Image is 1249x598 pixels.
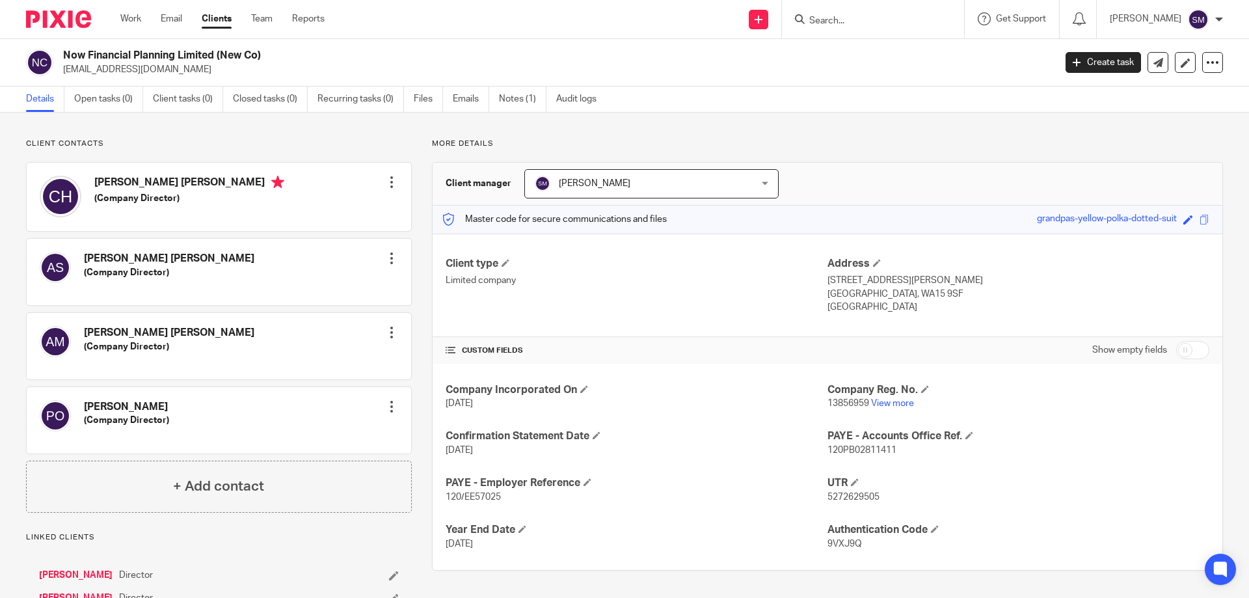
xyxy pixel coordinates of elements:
a: View more [871,399,914,408]
img: svg%3E [40,176,81,217]
h5: (Company Director) [94,192,284,205]
img: svg%3E [40,400,71,431]
h4: Year End Date [446,523,827,537]
h4: Client type [446,257,827,271]
a: Clients [202,12,232,25]
h4: [PERSON_NAME] [PERSON_NAME] [94,176,284,192]
span: 9VXJ9Q [827,539,862,549]
img: svg%3E [40,326,71,357]
span: 120PB02811411 [827,446,896,455]
a: [PERSON_NAME] [39,569,113,582]
h4: Company Reg. No. [827,383,1209,397]
h4: UTR [827,476,1209,490]
p: More details [432,139,1223,149]
p: [PERSON_NAME] [1110,12,1181,25]
span: [DATE] [446,399,473,408]
h3: Client manager [446,177,511,190]
h4: PAYE - Employer Reference [446,476,827,490]
img: svg%3E [40,252,71,283]
a: Work [120,12,141,25]
span: 120/EE57025 [446,493,501,502]
a: Recurring tasks (0) [317,87,404,112]
p: Limited company [446,274,827,287]
a: Client tasks (0) [153,87,223,112]
p: Master code for secure communications and files [442,213,667,226]
h4: PAYE - Accounts Office Ref. [827,429,1209,443]
label: Show empty fields [1092,344,1167,357]
span: [DATE] [446,539,473,549]
a: Audit logs [556,87,606,112]
h4: [PERSON_NAME] [PERSON_NAME] [84,252,254,265]
p: [EMAIL_ADDRESS][DOMAIN_NAME] [63,63,1046,76]
p: [GEOGRAPHIC_DATA] [827,301,1209,314]
span: Get Support [996,14,1046,23]
span: [DATE] [446,446,473,455]
i: Primary [271,176,284,189]
h4: CUSTOM FIELDS [446,346,827,356]
h5: (Company Director) [84,266,254,279]
a: Create task [1066,52,1141,73]
h4: [PERSON_NAME] [PERSON_NAME] [84,326,254,340]
a: Notes (1) [499,87,546,112]
span: 13856959 [827,399,869,408]
a: Reports [292,12,325,25]
h4: Company Incorporated On [446,383,827,397]
a: Team [251,12,273,25]
a: Email [161,12,182,25]
input: Search [808,16,925,27]
a: Files [414,87,443,112]
h5: (Company Director) [84,340,254,353]
h4: + Add contact [173,476,264,496]
p: [STREET_ADDRESS][PERSON_NAME] [827,274,1209,287]
div: grandpas-yellow-polka-dotted-suit [1037,212,1177,227]
h4: [PERSON_NAME] [84,400,169,414]
p: [GEOGRAPHIC_DATA], WA15 9SF [827,288,1209,301]
h4: Confirmation Statement Date [446,429,827,443]
p: Linked clients [26,532,412,543]
a: Emails [453,87,489,112]
a: Closed tasks (0) [233,87,308,112]
a: Open tasks (0) [74,87,143,112]
img: Pixie [26,10,91,28]
span: [PERSON_NAME] [559,179,630,188]
span: 5272629505 [827,493,880,502]
img: svg%3E [1188,9,1209,30]
h5: (Company Director) [84,414,169,427]
span: Director [119,569,153,582]
h4: Address [827,257,1209,271]
p: Client contacts [26,139,412,149]
img: svg%3E [26,49,53,76]
h4: Authentication Code [827,523,1209,537]
img: svg%3E [535,176,550,191]
h2: Now Financial Planning Limited (New Co) [63,49,850,62]
a: Details [26,87,64,112]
